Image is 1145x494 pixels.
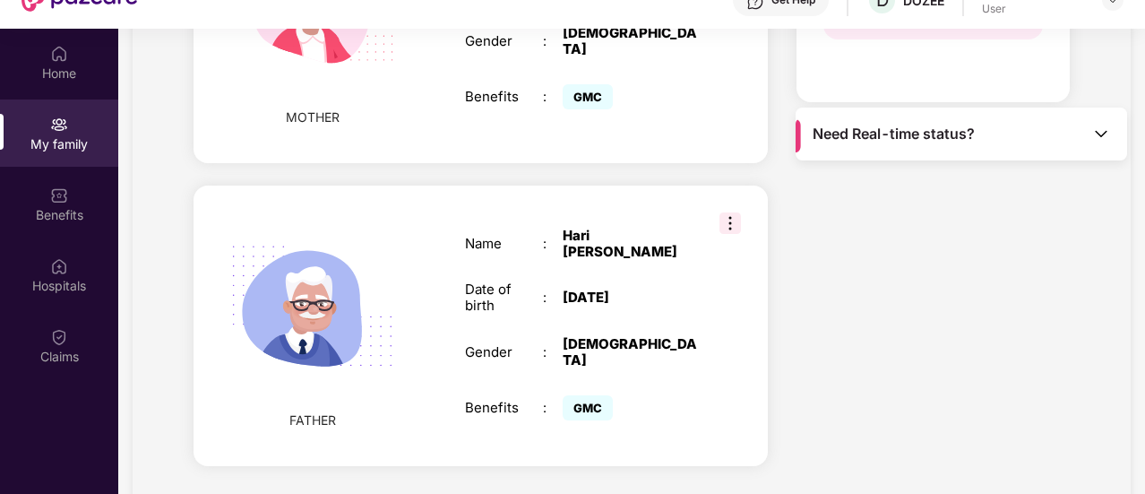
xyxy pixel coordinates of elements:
[543,344,563,360] div: :
[813,125,975,143] span: Need Real-time status?
[209,204,416,411] img: svg+xml;base64,PHN2ZyB4bWxucz0iaHR0cDovL3d3dy53My5vcmcvMjAwMC9zdmciIHhtbG5zOnhsaW5rPSJodHRwOi8vd3...
[465,282,543,314] div: Date of birth
[719,212,741,234] img: svg+xml;base64,PHN2ZyB3aWR0aD0iMzIiIGhlaWdodD0iMzIiIHZpZXdCb3g9IjAgMCAzMiAzMiIgZmlsbD0ibm9uZSIgeG...
[50,186,68,204] img: svg+xml;base64,PHN2ZyBpZD0iQmVuZWZpdHMiIHhtbG5zPSJodHRwOi8vd3d3LnczLm9yZy8yMDAwL3N2ZyIgd2lkdGg9Ij...
[465,89,543,105] div: Benefits
[50,328,68,346] img: svg+xml;base64,PHN2ZyBpZD0iQ2xhaW0iIHhtbG5zPSJodHRwOi8vd3d3LnczLm9yZy8yMDAwL3N2ZyIgd2lkdGg9IjIwIi...
[563,336,699,368] div: [DEMOGRAPHIC_DATA]
[50,257,68,275] img: svg+xml;base64,PHN2ZyBpZD0iSG9zcGl0YWxzIiB4bWxucz0iaHR0cDovL3d3dy53My5vcmcvMjAwMC9zdmciIHdpZHRoPS...
[465,400,543,416] div: Benefits
[543,290,563,306] div: :
[563,84,613,109] span: GMC
[982,2,1086,16] div: User
[1092,125,1110,143] img: Toggle Icon
[50,45,68,63] img: svg+xml;base64,PHN2ZyBpZD0iSG9tZSIgeG1sbnM9Imh0dHA6Ly93d3cudzMub3JnLzIwMDAvc3ZnIiB3aWR0aD0iMjAiIG...
[50,116,68,134] img: svg+xml;base64,PHN2ZyB3aWR0aD0iMjAiIGhlaWdodD0iMjAiIHZpZXdCb3g9IjAgMCAyMCAyMCIgZmlsbD0ibm9uZSIgeG...
[543,33,563,49] div: :
[543,400,563,416] div: :
[465,236,543,252] div: Name
[563,25,699,57] div: [DEMOGRAPHIC_DATA]
[465,344,543,360] div: Gender
[465,33,543,49] div: Gender
[289,411,336,430] span: FATHER
[543,89,563,105] div: :
[563,290,699,306] div: [DATE]
[563,228,699,260] div: Hari [PERSON_NAME]
[286,108,340,127] span: MOTHER
[543,236,563,252] div: :
[563,395,613,420] span: GMC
